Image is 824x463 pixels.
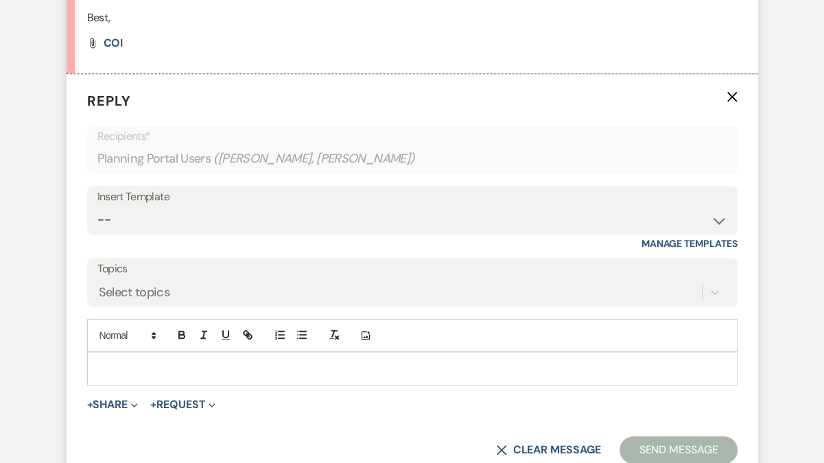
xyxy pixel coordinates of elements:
div: Insert Template [97,187,727,207]
button: Share [87,399,139,410]
span: ( [PERSON_NAME], [PERSON_NAME] ) [213,150,415,168]
div: Select topics [99,283,170,302]
button: Request [150,399,215,410]
div: Planning Portal Users [97,145,727,172]
p: Best, [87,9,738,27]
span: + [150,399,156,410]
span: COI [104,36,123,50]
a: COI [104,38,123,49]
span: Reply [87,92,131,110]
span: + [87,399,93,410]
p: Recipients* [97,128,727,145]
label: Topics [97,259,727,279]
a: Manage Templates [641,237,738,250]
button: Clear message [496,444,600,455]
